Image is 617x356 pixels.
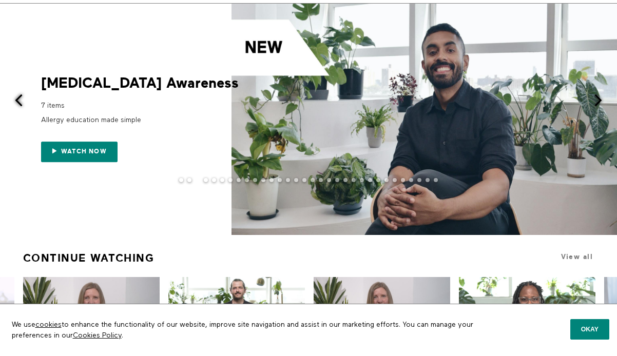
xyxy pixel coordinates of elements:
p: We use to enhance the functionality of our website, improve site navigation and assist in our mar... [4,312,483,348]
button: Okay [570,319,609,340]
a: View all [561,253,593,261]
a: cookies [35,321,62,328]
a: Continue Watching [23,247,155,269]
a: Cookies Policy [73,332,122,339]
